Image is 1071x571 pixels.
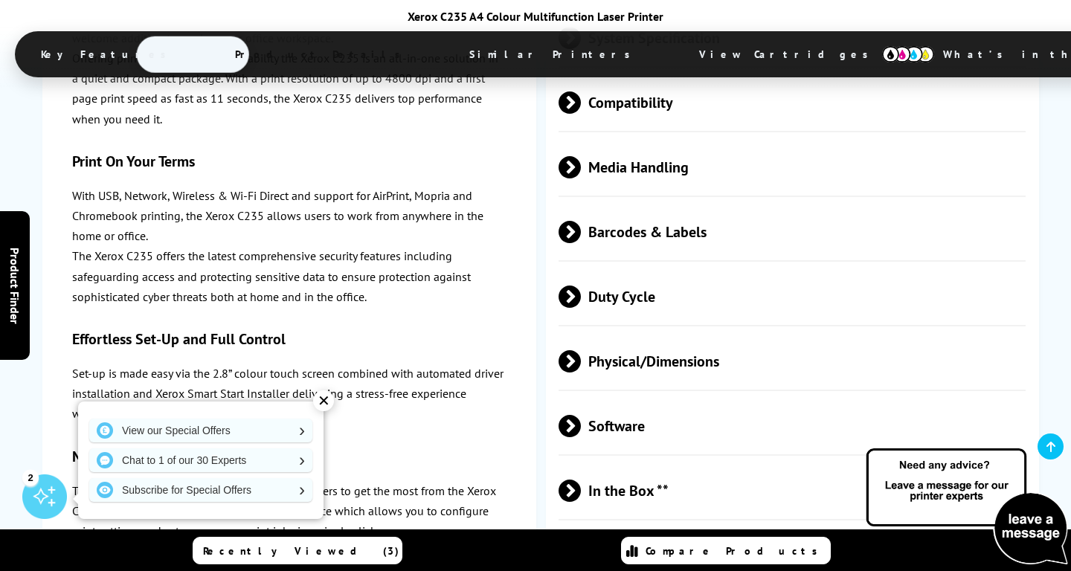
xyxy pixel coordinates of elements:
p: Offering print/scan/copy & fax capability the Xerox C235 is an all-in-one solution in a quiet and... [72,48,506,129]
div: ✕ [313,390,334,411]
a: Compare Products [621,537,831,564]
span: Compatibility [559,75,1026,131]
h3: Maximum Performance, Minimum Fuss [72,446,506,465]
span: Product Details [213,36,431,72]
a: Subscribe for Special Offers [89,478,312,502]
span: Recently Viewed (3) [203,544,399,558]
p: Set-up is made easy via the 2.8” colour touch screen combined with automated driver installation ... [72,364,506,425]
span: Barcodes & Labels [559,204,1026,260]
span: Key Features [19,36,196,72]
span: Media Handling [559,140,1026,196]
a: Recently Viewed (3) [193,537,402,564]
span: Software [559,399,1026,454]
div: 2 [22,469,39,485]
span: Compare Products [646,544,826,558]
h3: Print On Your Terms [72,151,506,170]
h3: Effortless Set-Up and Full Control [72,329,506,349]
span: Physical/Dimensions [559,334,1026,390]
p: With USB, Network, Wireless & Wi-Fi Direct and support for AirPrint, Mopria and Chromebook printi... [72,185,506,246]
span: View Cartridges [677,35,904,74]
span: Similar Printers [447,36,660,72]
span: Product Finder [7,248,22,324]
span: In the Box ** [559,463,1026,519]
p: The Xerox Print & Scan Experience App allows users to get the most from the Xerox C235 with featu... [72,480,506,541]
div: Xerox C235 A4 Colour Multifunction Laser Printer [15,9,1056,24]
p: The Xerox C235 offers the latest comprehensive security features including safeguarding access an... [72,246,506,307]
a: View our Special Offers [89,419,312,442]
a: Chat to 1 of our 30 Experts [89,448,312,472]
span: Duty Cycle [559,269,1026,325]
img: cmyk-icon.svg [882,46,934,62]
img: Open Live Chat window [863,446,1071,568]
